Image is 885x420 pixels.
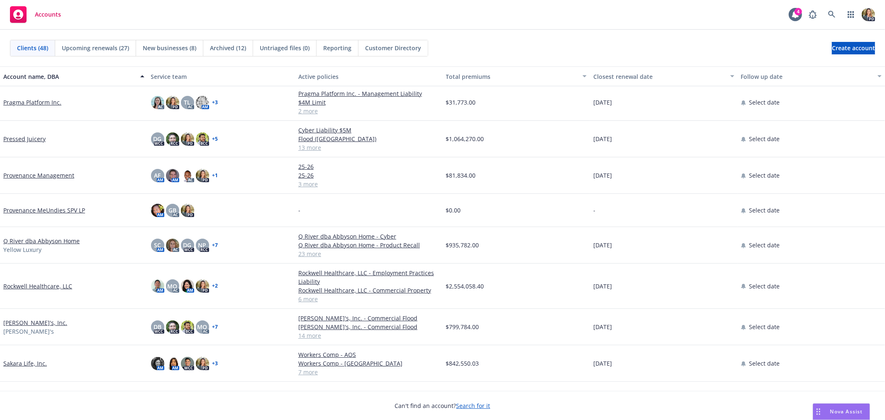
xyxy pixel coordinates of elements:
[3,237,80,245] a: Q River dba Abbyson Home
[590,66,738,86] button: Closest renewal date
[166,239,179,252] img: photo
[3,98,61,107] a: Pragma Platform Inc.
[298,206,300,215] span: -
[593,282,612,291] span: [DATE]
[168,206,176,215] span: GB
[151,357,164,370] img: photo
[212,100,218,105] a: + 3
[795,8,802,15] div: 4
[813,403,870,420] button: Nova Assist
[862,8,875,21] img: photo
[593,134,612,143] span: [DATE]
[749,359,780,368] span: Select date
[7,3,64,26] a: Accounts
[593,98,612,107] span: [DATE]
[166,132,179,146] img: photo
[395,401,490,410] span: Can't find an account?
[749,171,780,180] span: Select date
[593,241,612,249] span: [DATE]
[593,171,612,180] span: [DATE]
[298,350,439,359] a: Workers Comp - AOS
[181,279,194,293] img: photo
[3,359,47,368] a: Sakara Life, Inc.
[298,368,439,376] a: 7 more
[298,359,439,368] a: Workers Comp - [GEOGRAPHIC_DATA]
[593,322,612,331] span: [DATE]
[443,66,590,86] button: Total premiums
[154,134,162,143] span: DG
[148,66,295,86] button: Service team
[446,72,578,81] div: Total premiums
[298,390,439,398] a: Sunco Lighting, Inc. - Cyber
[260,44,310,52] span: Untriaged files (0)
[295,66,443,86] button: Active policies
[3,245,41,254] span: Yellow Luxury
[168,282,178,291] span: MQ
[298,72,439,81] div: Active policies
[749,206,780,215] span: Select date
[298,143,439,152] a: 13 more
[298,322,439,331] a: [PERSON_NAME]'s, Inc. - Commercial Flood
[824,6,840,23] a: Search
[298,89,439,98] a: Pragma Platform Inc. - Management Liability
[830,408,863,415] span: Nova Assist
[212,283,218,288] a: + 2
[298,107,439,115] a: 2 more
[196,132,209,146] img: photo
[212,325,218,330] a: + 7
[298,180,439,188] a: 3 more
[181,320,194,334] img: photo
[212,137,218,142] a: + 5
[17,44,48,52] span: Clients (48)
[298,295,439,303] a: 6 more
[456,402,490,410] a: Search for it
[3,72,135,81] div: Account name, DBA
[151,96,164,109] img: photo
[212,243,218,248] a: + 7
[196,357,209,370] img: photo
[196,279,209,293] img: photo
[212,173,218,178] a: + 1
[593,72,725,81] div: Closest renewal date
[166,96,179,109] img: photo
[298,269,439,286] a: Rockwell Healthcare, LLC - Employment Practices Liability
[198,241,207,249] span: NP
[3,206,85,215] a: Provenance MeUndies SPV LP
[154,241,161,249] span: SC
[298,126,439,134] a: Cyber Liability $5M
[446,322,479,331] span: $799,784.00
[3,171,74,180] a: Provenance Management
[151,279,164,293] img: photo
[749,282,780,291] span: Select date
[593,359,612,368] span: [DATE]
[3,134,46,143] a: Pressed Juicery
[298,232,439,241] a: Q River dba Abbyson Home - Cyber
[298,331,439,340] a: 14 more
[3,282,72,291] a: Rockwell Healthcare, LLC
[196,169,209,182] img: photo
[166,320,179,334] img: photo
[298,249,439,258] a: 23 more
[446,359,479,368] span: $842,550.03
[151,204,164,217] img: photo
[593,206,595,215] span: -
[166,169,179,182] img: photo
[446,206,461,215] span: $0.00
[446,241,479,249] span: $935,782.00
[151,72,292,81] div: Service team
[181,132,194,146] img: photo
[196,96,209,109] img: photo
[446,134,484,143] span: $1,064,270.00
[3,327,54,336] span: [PERSON_NAME]'s
[210,44,246,52] span: Archived (12)
[749,98,780,107] span: Select date
[446,171,476,180] span: $81,834.00
[166,357,179,370] img: photo
[832,42,875,54] a: Create account
[181,204,194,217] img: photo
[446,98,476,107] span: $31,773.00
